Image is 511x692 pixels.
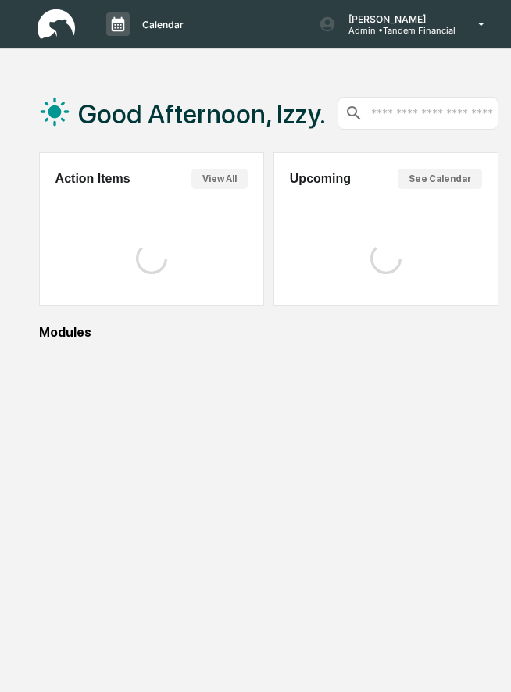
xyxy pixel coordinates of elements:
p: [PERSON_NAME] [336,13,456,25]
p: Admin • Tandem Financial [336,25,456,36]
p: Calendar [130,19,191,30]
h2: Action Items [55,172,130,186]
img: logo [38,9,75,40]
h1: Good Afternoon, Izzy. [78,98,326,130]
button: View All [191,169,248,189]
div: Modules [39,325,499,340]
button: See Calendar [398,169,482,189]
h2: Upcoming [290,172,351,186]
